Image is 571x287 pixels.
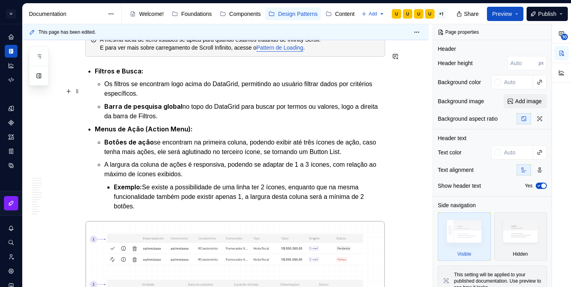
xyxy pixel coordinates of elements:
[229,10,261,18] div: Components
[322,8,358,20] a: Content
[5,145,17,158] a: Storybook stories
[438,59,473,67] div: Header height
[169,8,215,20] a: Foundations
[438,182,481,190] div: Show header text
[438,97,484,105] div: Background image
[38,29,96,35] span: This page has been edited.
[5,31,17,43] a: Home
[494,212,547,261] div: Hidden
[492,10,512,18] span: Preview
[29,10,104,18] div: Documentation
[104,138,154,146] strong: Botões de ação
[501,145,533,160] input: Auto
[507,56,538,70] input: Auto
[5,102,17,115] a: Design tokens
[104,160,385,179] p: A largura da coluna de ações é responsiva, podendo se adaptar de 1 a 3 ícones, com relação ao máx...
[513,251,528,257] div: Hidden
[335,10,354,18] div: Content
[5,131,17,143] a: Assets
[359,8,387,19] button: Add
[438,115,498,123] div: Background aspect ratio
[438,201,476,209] div: Side navigation
[5,265,17,277] a: Settings
[438,212,491,261] div: Visible
[265,8,321,20] a: Design Patterns
[428,11,431,17] div: U
[538,60,544,66] p: px
[95,125,193,133] strong: Menus de Ação (Action Menu):
[417,11,420,17] div: U
[104,137,385,157] p: se encontram na primeira coluna, podendo exibir até três ícones de ação, caso tenha mais ações, e...
[395,11,398,17] div: U
[538,10,556,18] span: Publish
[139,10,164,18] div: Welcome!
[104,102,385,121] p: no topo do DataGrid para buscar por termos ou valores, logo a direita da barra de Filtros.
[527,7,568,21] button: Publish
[5,222,17,235] button: Notifications
[217,8,264,20] a: Components
[525,183,533,189] label: Yes
[5,116,17,129] a: Components
[5,45,17,58] a: Documentation
[5,250,17,263] a: Invite team
[104,79,385,98] p: Os filtros se encontram logo acima do DataGrid, permitindo ao usuário filtrar dados por critérios...
[561,34,568,40] span: 10
[114,182,385,211] p: Se existe a possibilidade de uma linha ter 2 ícones, enquanto que na mesma funcionalidade também ...
[126,8,167,20] a: Welcome!
[5,59,17,72] a: Analytics
[438,78,481,86] div: Background color
[278,10,318,18] div: Design Patterns
[438,45,456,53] div: Header
[515,97,542,105] span: Add image
[95,67,144,75] strong: Filtros e Busca:
[5,236,17,249] button: Search ⌘K
[457,251,471,257] div: Visible
[181,10,212,18] div: Foundations
[114,183,142,191] strong: Exemplo:
[487,7,523,21] button: Preview
[501,75,533,89] input: Auto
[104,102,182,110] strong: Barra de pesquisa global
[6,9,16,19] div: U
[2,5,21,22] button: U
[438,166,473,174] div: Text alignment
[100,36,380,52] div: A mesma ideia de itens listados se aplica para quando estamos tratando de Infinity Scroll. E para...
[369,11,377,17] span: Add
[126,6,357,22] div: Page tree
[438,148,462,156] div: Text color
[438,134,466,142] div: Header text
[436,9,446,19] div: + 1
[504,94,547,108] button: Add image
[5,159,17,172] a: Data sources
[257,44,303,51] a: Pattern de Loading
[406,11,409,17] div: U
[464,10,479,18] span: Share
[452,7,484,21] button: Share
[5,73,17,86] a: Code automation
